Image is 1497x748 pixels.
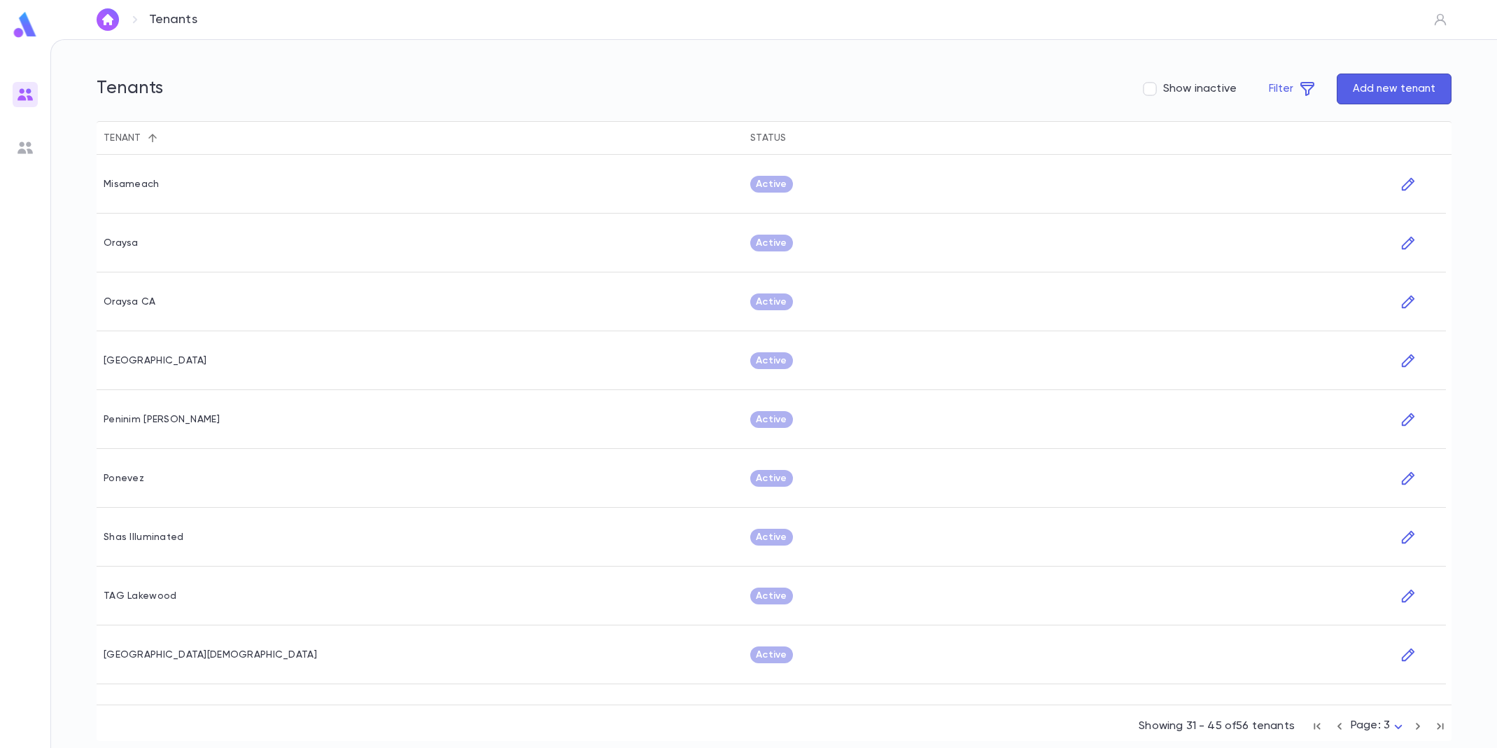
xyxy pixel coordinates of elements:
div: Oraysa [104,237,139,249]
span: Active [750,473,793,484]
p: Showing 31 - 45 of 56 tenants [1139,719,1295,733]
img: home_white.a664292cf8c1dea59945f0da9f25487c.svg [99,14,116,25]
span: Active [750,296,793,307]
div: Orlando Torah Academy [104,355,207,366]
div: Misameach [104,179,160,190]
img: users_gradient.817b64062b48db29b58f0b5e96d8b67b.svg [17,86,34,103]
span: Active [750,179,793,190]
span: Page: 3 [1351,720,1390,731]
div: Tenant [104,121,141,155]
div: Status [743,121,1390,155]
div: Shas Illuminated [104,532,183,543]
div: Status [750,121,787,155]
div: Ponevez [104,473,144,484]
p: Tenants [149,12,197,27]
span: Active [750,237,793,249]
div: Page: 3 [1351,715,1407,737]
img: logo [11,11,39,39]
span: Active [750,649,793,660]
div: Oraysa CA [104,296,156,307]
img: users_grey.add6a7b1bacd1fe57131ad36919bb8de.svg [17,139,34,156]
div: Peninim Bais Yaakov [104,414,220,425]
div: Tenant [97,121,743,155]
div: TAG Lakewood [104,590,176,602]
span: Show inactive [1163,82,1237,96]
h5: Tenants [97,78,164,99]
div: Tampa Torah Academy [104,649,317,660]
button: Sort [141,127,164,149]
button: Add new tenant [1337,74,1452,104]
span: Active [750,355,793,366]
button: Filter [1253,74,1331,104]
span: Active [750,590,793,602]
span: Active [750,414,793,425]
span: Active [750,532,793,543]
